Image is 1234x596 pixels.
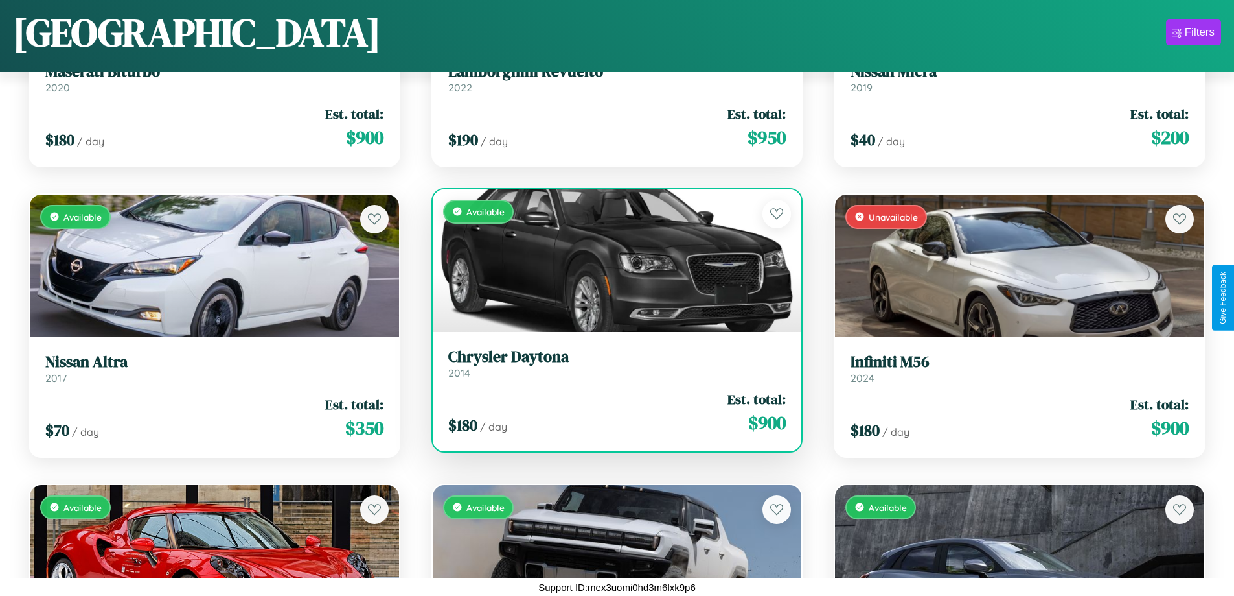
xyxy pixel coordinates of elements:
span: $ 950 [748,125,786,150]
div: Filters [1185,26,1215,39]
span: Available [63,211,102,222]
span: Est. total: [325,395,383,414]
a: Maserati Biturbo2020 [45,62,383,94]
span: / day [882,425,909,438]
span: 2022 [448,81,472,94]
span: $ 40 [851,129,875,150]
span: / day [878,135,905,148]
span: 2019 [851,81,873,94]
div: Give Feedback [1218,272,1228,324]
span: Available [869,502,907,513]
h3: Maserati Biturbo [45,62,383,81]
span: $ 180 [448,414,477,436]
span: Available [466,502,505,513]
h3: Lamborghini Revuelto [448,62,786,81]
span: $ 900 [1151,415,1189,441]
span: Est. total: [1130,395,1189,414]
span: 2017 [45,372,67,385]
span: Unavailable [869,211,918,222]
a: Nissan Altra2017 [45,353,383,385]
span: $ 200 [1151,125,1189,150]
span: $ 350 [345,415,383,441]
span: / day [481,135,508,148]
span: / day [77,135,104,148]
span: Available [63,502,102,513]
h1: [GEOGRAPHIC_DATA] [13,6,381,59]
span: $ 180 [45,129,74,150]
a: Lamborghini Revuelto2022 [448,62,786,94]
h3: Infiniti M56 [851,353,1189,372]
h3: Chrysler Daytona [448,348,786,366]
p: Support ID: mex3uomi0hd3m6lxk9p6 [538,578,696,596]
h3: Nissan Altra [45,353,383,372]
span: 2020 [45,81,70,94]
span: $ 900 [748,410,786,436]
span: / day [480,420,507,433]
span: / day [72,425,99,438]
span: Est. total: [325,104,383,123]
a: Nissan Micra2019 [851,62,1189,94]
span: $ 70 [45,420,69,441]
span: Est. total: [1130,104,1189,123]
a: Chrysler Daytona2014 [448,348,786,379]
span: Est. total: [727,104,786,123]
span: 2024 [851,372,874,385]
span: 2014 [448,366,470,379]
span: Est. total: [727,390,786,409]
h3: Nissan Micra [851,62,1189,81]
button: Filters [1166,19,1221,45]
span: Available [466,206,505,217]
span: $ 190 [448,129,478,150]
a: Infiniti M562024 [851,353,1189,385]
span: $ 180 [851,420,880,441]
span: $ 900 [346,125,383,150]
